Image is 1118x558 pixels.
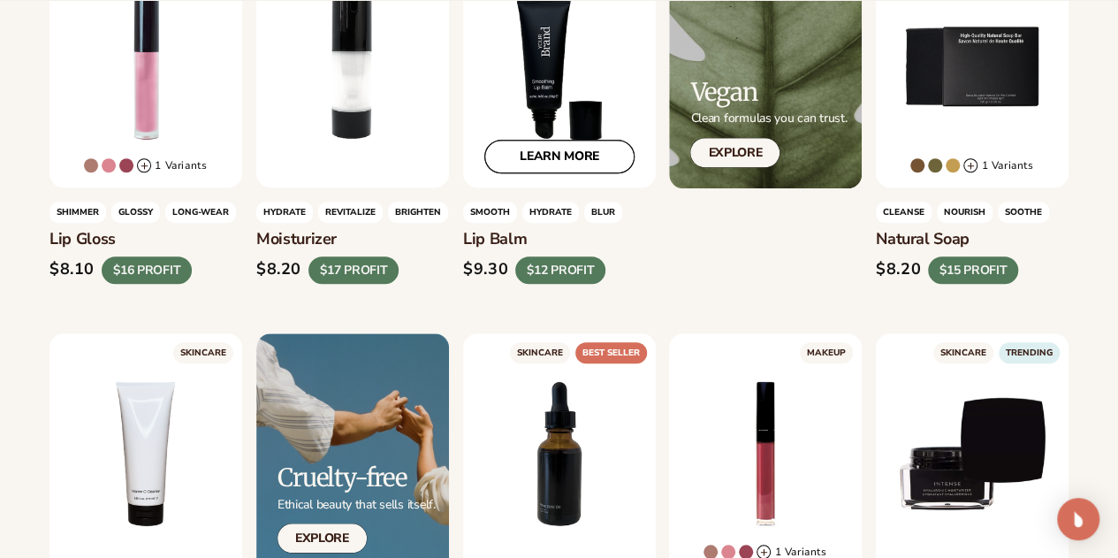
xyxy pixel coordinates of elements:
[690,138,780,167] a: Explore
[463,261,508,280] div: $9.30
[463,231,656,250] h3: Lip Balm
[49,231,242,250] h3: Lip Gloss
[584,203,622,224] span: BLUR
[463,203,517,224] span: SMOOTH
[49,203,106,224] span: Shimmer
[278,464,436,492] h2: Cruelty-free
[102,256,192,284] div: $16 PROFIT
[256,231,449,250] h3: Moisturizer
[998,203,1049,224] span: SOOTHE
[876,261,921,280] div: $8.20
[111,203,160,224] span: GLOSSY
[1057,498,1099,540] div: Open Intercom Messenger
[690,79,847,106] h2: Vegan
[876,203,932,224] span: Cleanse
[937,203,993,224] span: NOURISH
[49,261,95,280] div: $8.10
[388,203,448,224] span: BRIGHTEN
[256,203,313,224] span: HYDRATE
[256,261,301,280] div: $8.20
[318,203,383,224] span: REVITALIZE
[484,141,635,174] a: LEARN MORE
[278,524,367,553] a: Explore
[690,111,847,126] p: Clean formulas you can trust.
[876,231,1069,250] h3: Natural Soap
[928,256,1018,284] div: $15 PROFIT
[278,497,436,513] p: Ethical beauty that sells itself.
[165,203,236,224] span: LONG-WEAR
[515,256,605,284] div: $12 PROFIT
[308,256,399,284] div: $17 PROFIT
[522,203,579,224] span: HYDRATE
